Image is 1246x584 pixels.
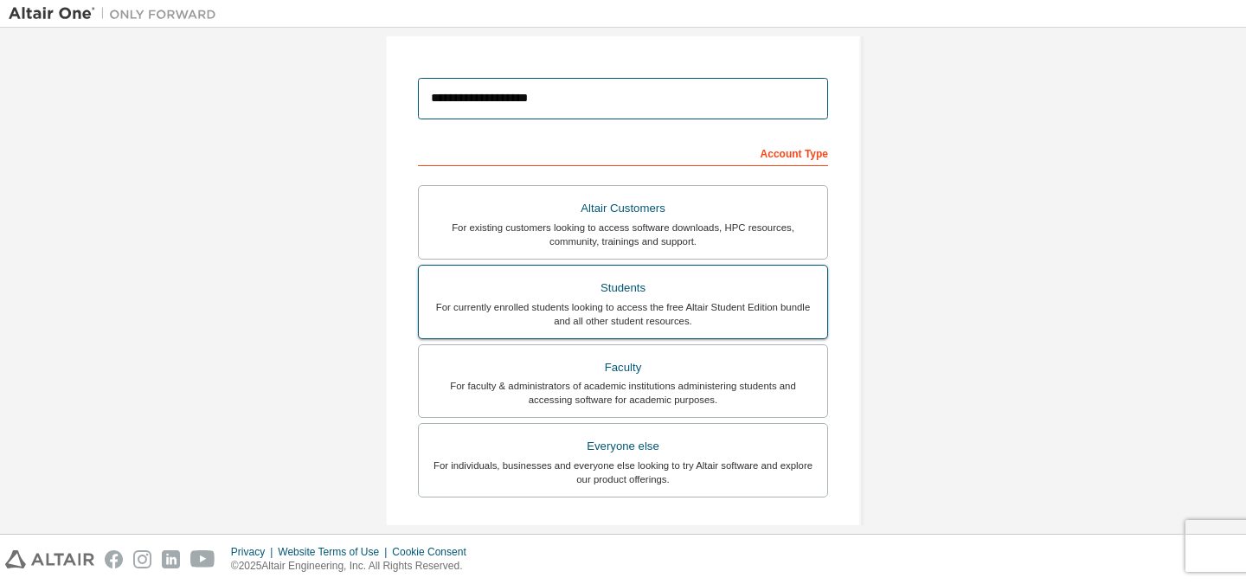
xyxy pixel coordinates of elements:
[231,545,278,559] div: Privacy
[5,550,94,568] img: altair_logo.svg
[162,550,180,568] img: linkedin.svg
[9,5,225,22] img: Altair One
[429,276,817,300] div: Students
[418,138,828,166] div: Account Type
[429,356,817,380] div: Faculty
[133,550,151,568] img: instagram.svg
[392,545,476,559] div: Cookie Consent
[190,550,215,568] img: youtube.svg
[418,523,828,551] div: Your Profile
[429,434,817,459] div: Everyone else
[429,221,817,248] div: For existing customers looking to access software downloads, HPC resources, community, trainings ...
[231,559,477,574] p: © 2025 Altair Engineering, Inc. All Rights Reserved.
[429,459,817,486] div: For individuals, businesses and everyone else looking to try Altair software and explore our prod...
[429,196,817,221] div: Altair Customers
[429,300,817,328] div: For currently enrolled students looking to access the free Altair Student Edition bundle and all ...
[105,550,123,568] img: facebook.svg
[429,379,817,407] div: For faculty & administrators of academic institutions administering students and accessing softwa...
[278,545,392,559] div: Website Terms of Use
